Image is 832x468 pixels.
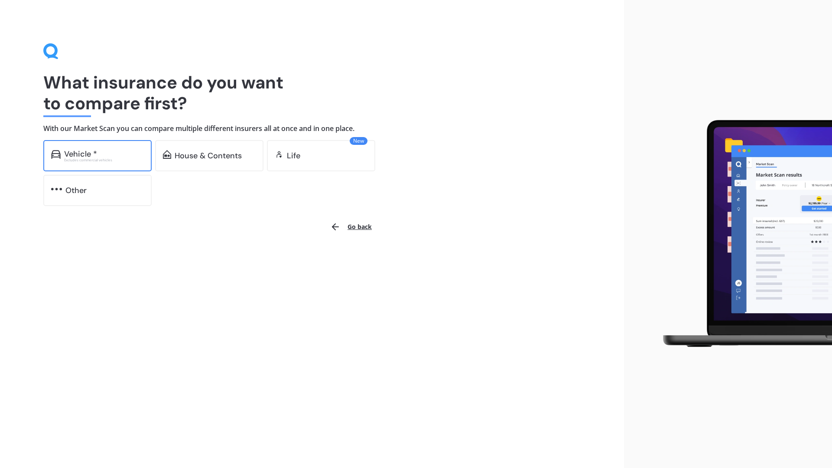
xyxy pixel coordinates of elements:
[175,151,242,160] div: House & Contents
[163,150,171,159] img: home-and-contents.b802091223b8502ef2dd.svg
[350,137,367,145] span: New
[43,72,581,114] h1: What insurance do you want to compare first?
[64,158,144,162] div: Excludes commercial vehicles
[65,186,87,195] div: Other
[650,115,832,353] img: laptop.webp
[287,151,300,160] div: Life
[51,185,62,193] img: other.81dba5aafe580aa69f38.svg
[64,150,97,158] div: Vehicle *
[325,216,377,237] button: Go back
[51,150,61,159] img: car.f15378c7a67c060ca3f3.svg
[275,150,283,159] img: life.f720d6a2d7cdcd3ad642.svg
[43,124,581,133] h4: With our Market Scan you can compare multiple different insurers all at once and in one place.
